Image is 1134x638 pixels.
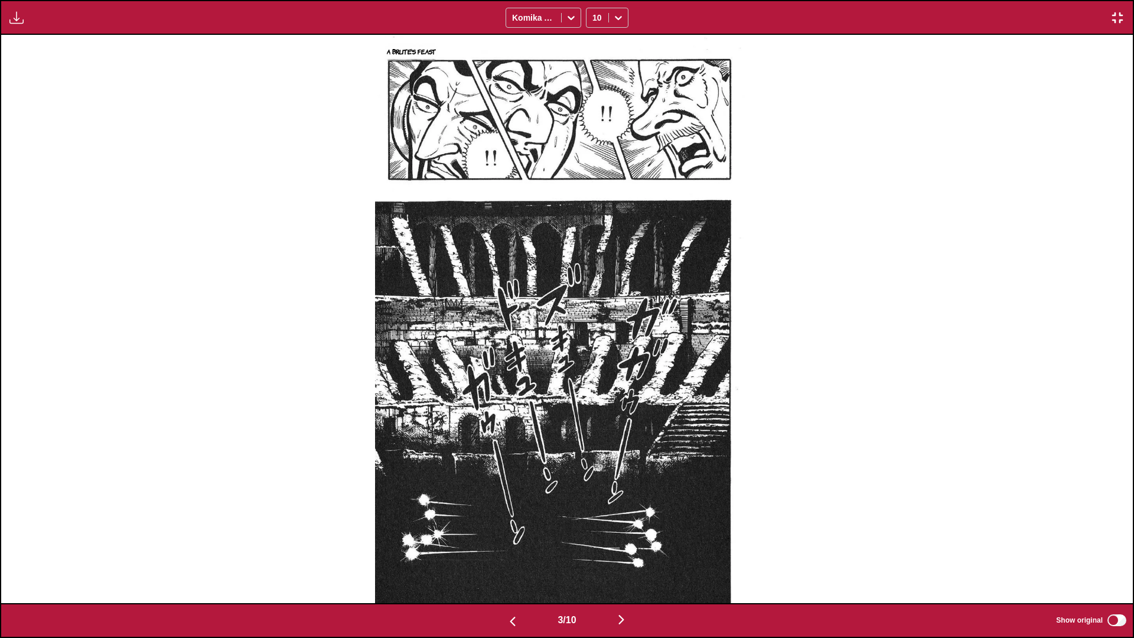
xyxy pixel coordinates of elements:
img: Download translated images [9,11,24,25]
img: Manga Panel [375,35,759,603]
img: Previous page [506,614,520,629]
input: Show original [1107,614,1126,626]
p: A brute's feast [384,45,438,57]
span: Show original [1056,616,1103,624]
span: 3 / 10 [558,615,576,626]
img: Next page [614,613,628,627]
